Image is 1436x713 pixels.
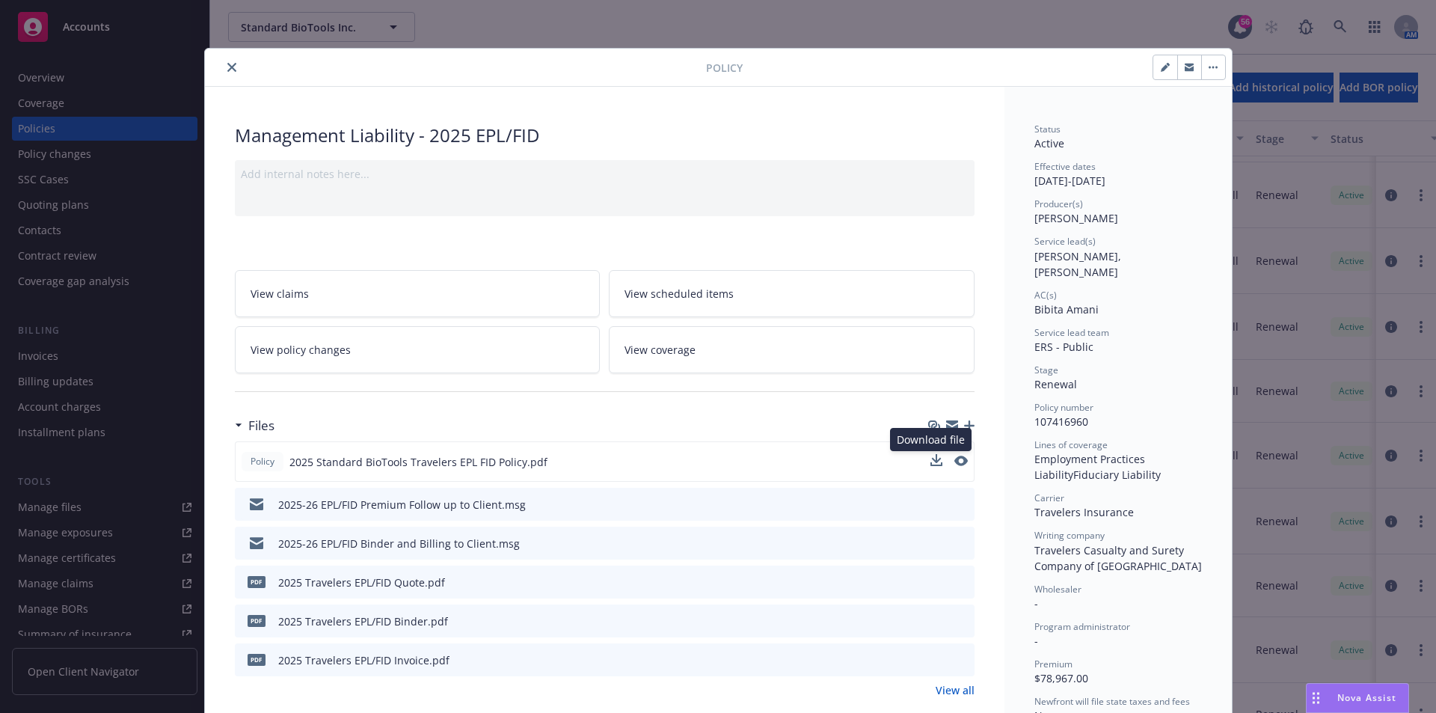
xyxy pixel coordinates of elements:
[955,575,969,590] button: preview file
[625,342,696,358] span: View coverage
[1034,583,1081,596] span: Wholesaler
[931,575,943,590] button: download file
[1034,634,1038,648] span: -
[931,613,943,629] button: download file
[955,497,969,512] button: preview file
[1307,684,1325,712] div: Drag to move
[278,652,449,668] div: 2025 Travelers EPL/FID Invoice.pdf
[954,454,968,470] button: preview file
[931,652,943,668] button: download file
[1034,160,1202,189] div: [DATE] - [DATE]
[248,416,274,435] h3: Files
[1034,543,1202,573] span: Travelers Casualty and Surety Company of [GEOGRAPHIC_DATA]
[1034,401,1093,414] span: Policy number
[248,615,266,626] span: pdf
[278,536,520,551] div: 2025-26 EPL/FID Binder and Billing to Client.msg
[1034,211,1118,225] span: [PERSON_NAME]
[251,286,309,302] span: View claims
[1034,505,1134,519] span: Travelers Insurance
[1034,377,1077,391] span: Renewal
[1337,691,1396,704] span: Nova Assist
[931,497,943,512] button: download file
[1034,235,1096,248] span: Service lead(s)
[248,576,266,587] span: pdf
[954,456,968,466] button: preview file
[1034,198,1083,210] span: Producer(s)
[1034,452,1148,482] span: Employment Practices Liability
[1034,136,1064,150] span: Active
[1034,414,1088,429] span: 107416960
[955,652,969,668] button: preview file
[1034,249,1124,279] span: [PERSON_NAME], [PERSON_NAME]
[223,58,241,76] button: close
[278,575,445,590] div: 2025 Travelers EPL/FID Quote.pdf
[235,270,601,317] a: View claims
[1034,438,1108,451] span: Lines of coverage
[706,60,743,76] span: Policy
[890,428,972,451] div: Download file
[1034,658,1073,670] span: Premium
[930,454,942,470] button: download file
[289,454,547,470] span: 2025 Standard BioTools Travelers EPL FID Policy.pdf
[278,497,526,512] div: 2025-26 EPL/FID Premium Follow up to Client.msg
[1034,302,1099,316] span: Bibita Amani
[1034,364,1058,376] span: Stage
[1034,160,1096,173] span: Effective dates
[1073,468,1161,482] span: Fiduciary Liability
[1034,289,1057,302] span: AC(s)
[248,654,266,665] span: pdf
[1306,683,1409,713] button: Nova Assist
[930,454,942,466] button: download file
[1034,123,1061,135] span: Status
[241,166,969,182] div: Add internal notes here...
[235,123,975,148] div: Management Liability - 2025 EPL/FID
[936,682,975,698] a: View all
[955,536,969,551] button: preview file
[609,270,975,317] a: View scheduled items
[1034,326,1109,339] span: Service lead team
[1034,596,1038,611] span: -
[1034,340,1093,354] span: ERS - Public
[1034,620,1130,633] span: Program administrator
[235,416,274,435] div: Files
[251,342,351,358] span: View policy changes
[1034,492,1064,504] span: Carrier
[931,536,943,551] button: download file
[278,613,448,629] div: 2025 Travelers EPL/FID Binder.pdf
[1034,695,1190,708] span: Newfront will file state taxes and fees
[1034,671,1088,685] span: $78,967.00
[955,613,969,629] button: preview file
[235,326,601,373] a: View policy changes
[248,455,277,468] span: Policy
[609,326,975,373] a: View coverage
[625,286,734,302] span: View scheduled items
[1034,529,1105,542] span: Writing company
